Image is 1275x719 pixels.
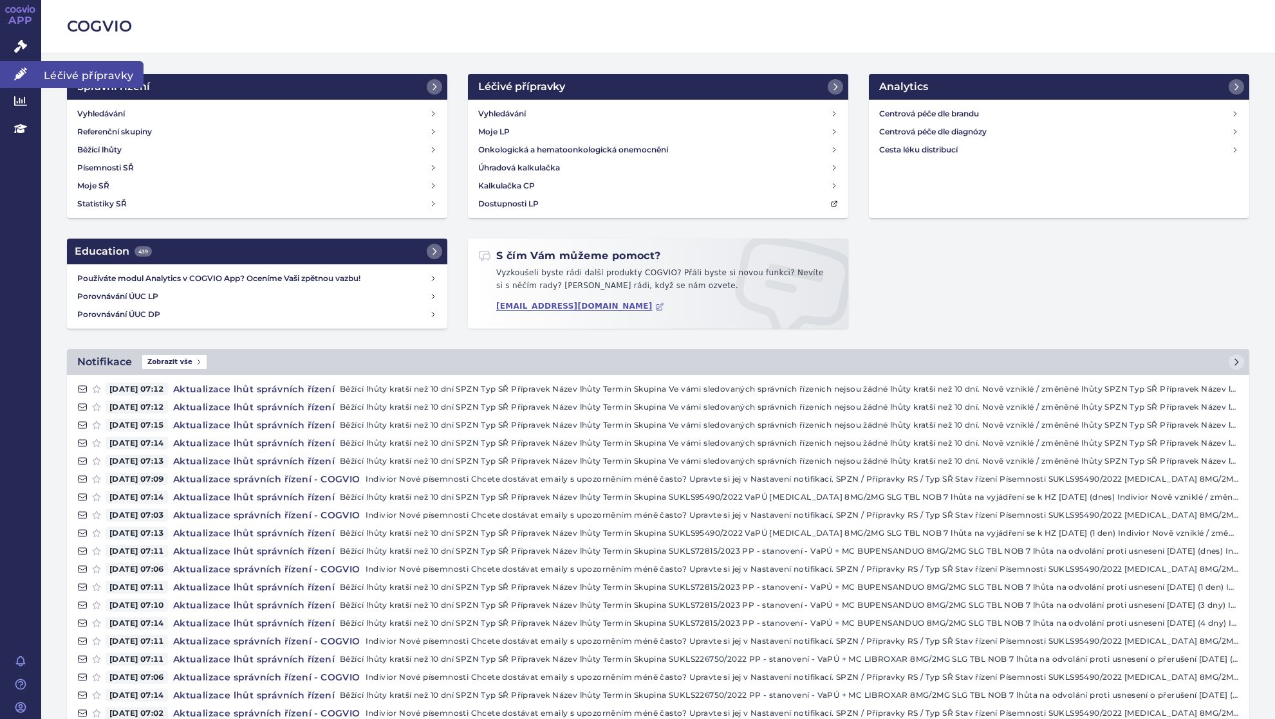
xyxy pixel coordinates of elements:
[168,581,340,594] h4: Aktualizace lhůt správních řízení
[72,269,442,287] a: Používáte modul Analytics v COGVIO App? Oceníme Vaši zpětnou vazbu!
[478,179,535,192] h4: Kalkulačka CP
[366,563,1239,576] p: Indivior Nové písemnosti Chcete dostávat emaily s upozorněním méně často? Upravte si jej v Nastav...
[473,141,843,159] a: Onkologická a hematoonkologická onemocnění
[340,581,1239,594] p: Běžící lhůty kratší než 10 dní SPZN Typ SŘ Přípravek Název lhůty Termín Skupina SUKLS72815/2023 P...
[168,419,340,432] h4: Aktualizace lhůt správních řízení
[478,143,668,156] h4: Onkologická a hematoonkologická onemocnění
[67,239,447,264] a: Education439
[340,527,1239,540] p: Běžící lhůty kratší než 10 dní SPZN Typ SŘ Přípravek Název lhůty Termín Skupina SUKLS95490/2022 V...
[473,195,843,213] a: Dostupnosti LP
[340,437,1239,450] p: Běžící lhůty kratší než 10 dní SPZN Typ SŘ Přípravek Název lhůty Termín Skupina Ve vámi sledovaný...
[879,79,928,95] h2: Analytics
[72,105,442,123] a: Vyhledávání
[879,143,1231,156] h4: Cesta léku distribucí
[106,491,168,504] span: [DATE] 07:14
[142,355,207,369] span: Zobrazit vše
[72,159,442,177] a: Písemnosti SŘ
[168,617,340,630] h4: Aktualizace lhůt správních řízení
[168,455,340,468] h4: Aktualizace lhůt správních řízení
[75,244,152,259] h2: Education
[106,671,168,684] span: [DATE] 07:06
[168,545,340,558] h4: Aktualizace lhůt správních řízení
[106,419,168,432] span: [DATE] 07:15
[67,349,1249,375] a: NotifikaceZobrazit vše
[106,653,168,666] span: [DATE] 07:11
[879,107,1231,120] h4: Centrová péče dle brandu
[77,197,127,210] h4: Statistiky SŘ
[72,141,442,159] a: Běžící lhůty
[168,599,340,612] h4: Aktualizace lhůt správních řízení
[473,177,843,195] a: Kalkulačka CP
[478,267,838,297] p: Vyzkoušeli byste rádi další produkty COGVIO? Přáli byste si novou funkci? Nevíte si s něčím rady?...
[168,437,340,450] h4: Aktualizace lhůt správních řízení
[340,401,1239,414] p: Běžící lhůty kratší než 10 dní SPZN Typ SŘ Přípravek Název lhůty Termín Skupina Ve vámi sledovaný...
[366,473,1239,486] p: Indivior Nové písemnosti Chcete dostávat emaily s upozorněním méně často? Upravte si jej v Nastav...
[77,308,429,321] h4: Porovnávání ÚUC DP
[106,599,168,612] span: [DATE] 07:10
[106,437,168,450] span: [DATE] 07:14
[340,419,1239,432] p: Běžící lhůty kratší než 10 dní SPZN Typ SŘ Přípravek Název lhůty Termín Skupina Ve vámi sledovaný...
[72,177,442,195] a: Moje SŘ
[135,246,152,257] span: 439
[473,105,843,123] a: Vyhledávání
[106,473,168,486] span: [DATE] 07:09
[340,455,1239,468] p: Běžící lhůty kratší než 10 dní SPZN Typ SŘ Přípravek Název lhůty Termín Skupina Ve vámi sledovaný...
[67,74,447,100] a: Správní řízení
[340,617,1239,630] p: Běžící lhůty kratší než 10 dní SPZN Typ SŘ Přípravek Název lhůty Termín Skupina SUKLS72815/2023 P...
[77,290,429,303] h4: Porovnávání ÚUC LP
[478,107,526,120] h4: Vyhledávání
[106,401,168,414] span: [DATE] 07:12
[478,249,661,263] h2: S čím Vám můžeme pomoct?
[106,617,168,630] span: [DATE] 07:14
[168,473,366,486] h4: Aktualizace správních řízení - COGVIO
[77,143,122,156] h4: Běžící lhůty
[77,107,125,120] h4: Vyhledávání
[106,689,168,702] span: [DATE] 07:14
[496,302,664,311] a: [EMAIL_ADDRESS][DOMAIN_NAME]
[340,653,1239,666] p: Běžící lhůty kratší než 10 dní SPZN Typ SŘ Přípravek Název lhůty Termín Skupina SUKLS226750/2022 ...
[473,159,843,177] a: Úhradová kalkulačka
[168,563,366,576] h4: Aktualizace správních řízení - COGVIO
[72,305,442,323] a: Porovnávání ÚUC DP
[72,195,442,213] a: Statistiky SŘ
[473,123,843,141] a: Moje LP
[106,383,168,396] span: [DATE] 07:12
[168,671,366,684] h4: Aktualizace správních řízení - COGVIO
[168,689,340,702] h4: Aktualizace lhůt správních řízení
[41,61,144,88] span: Léčivé přípravky
[77,179,109,192] h4: Moje SŘ
[874,123,1244,141] a: Centrová péče dle diagnózy
[72,123,442,141] a: Referenční skupiny
[106,545,168,558] span: [DATE] 07:11
[106,509,168,522] span: [DATE] 07:03
[874,105,1244,123] a: Centrová péče dle brandu
[478,197,539,210] h4: Dostupnosti LP
[77,272,429,285] h4: Používáte modul Analytics v COGVIO App? Oceníme Vaši zpětnou vazbu!
[77,354,132,370] h2: Notifikace
[340,545,1239,558] p: Běžící lhůty kratší než 10 dní SPZN Typ SŘ Přípravek Název lhůty Termín Skupina SUKLS72815/2023 P...
[106,563,168,576] span: [DATE] 07:06
[168,383,340,396] h4: Aktualizace lhůt správních řízení
[106,455,168,468] span: [DATE] 07:13
[478,79,565,95] h2: Léčivé přípravky
[366,635,1239,648] p: Indivior Nové písemnosti Chcete dostávat emaily s upozorněním méně často? Upravte si jej v Nastav...
[340,599,1239,612] p: Běžící lhůty kratší než 10 dní SPZN Typ SŘ Přípravek Název lhůty Termín Skupina SUKLS72815/2023 P...
[106,527,168,540] span: [DATE] 07:13
[874,141,1244,159] a: Cesta léku distribucí
[106,635,168,648] span: [DATE] 07:11
[468,74,848,100] a: Léčivé přípravky
[106,581,168,594] span: [DATE] 07:11
[366,671,1239,684] p: Indivior Nové písemnosti Chcete dostávat emaily s upozorněním méně často? Upravte si jej v Nastav...
[879,125,1231,138] h4: Centrová péče dle diagnózy
[77,125,152,138] h4: Referenční skupiny
[340,491,1239,504] p: Běžící lhůty kratší než 10 dní SPZN Typ SŘ Přípravek Název lhůty Termín Skupina SUKLS95490/2022 V...
[168,635,366,648] h4: Aktualizace správních řízení - COGVIO
[340,689,1239,702] p: Běžící lhůty kratší než 10 dní SPZN Typ SŘ Přípravek Název lhůty Termín Skupina SUKLS226750/2022 ...
[478,161,560,174] h4: Úhradová kalkulačka
[67,15,1249,37] h2: COGVIO
[168,653,340,666] h4: Aktualizace lhůt správních řízení
[168,527,340,540] h4: Aktualizace lhůt správních řízení
[478,125,510,138] h4: Moje LP
[869,74,1249,100] a: Analytics
[168,491,340,504] h4: Aktualizace lhůt správních řízení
